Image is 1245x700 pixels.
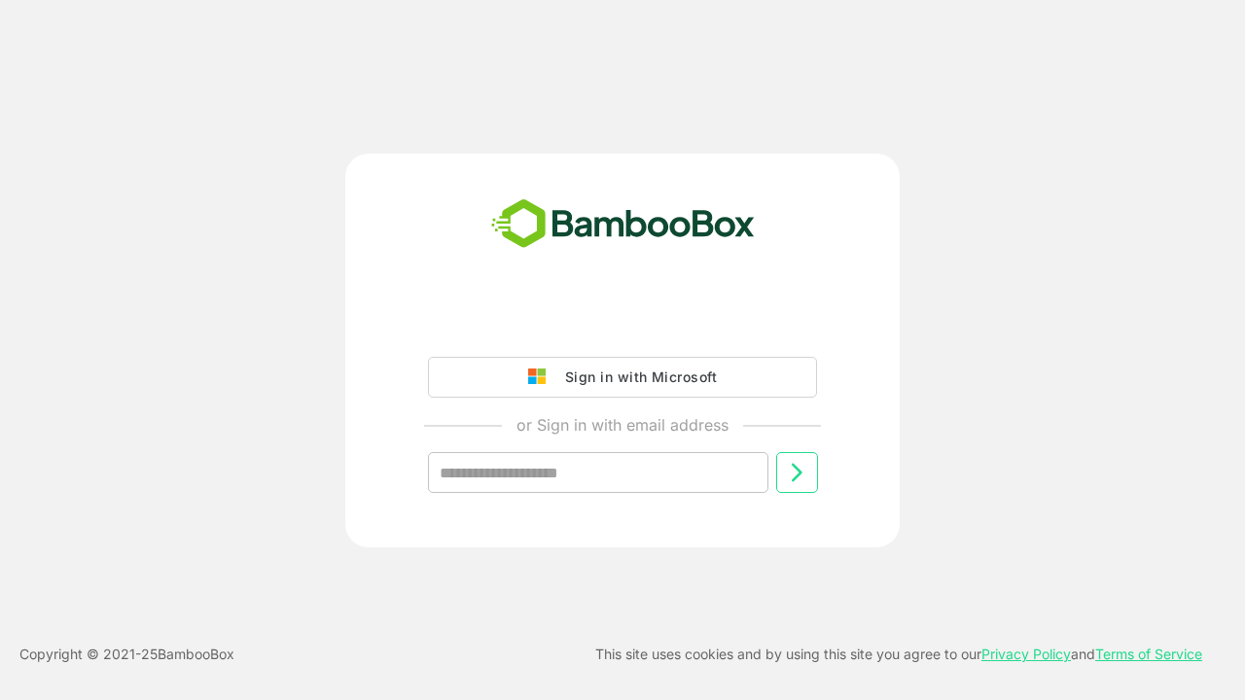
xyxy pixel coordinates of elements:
a: Terms of Service [1095,646,1202,662]
div: Sign in with Microsoft [555,365,717,390]
button: Sign in with Microsoft [428,357,817,398]
a: Privacy Policy [981,646,1071,662]
img: bamboobox [480,192,765,257]
p: This site uses cookies and by using this site you agree to our and [595,643,1202,666]
img: google [528,368,555,386]
p: or Sign in with email address [516,413,729,437]
p: Copyright © 2021- 25 BambooBox [19,643,234,666]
